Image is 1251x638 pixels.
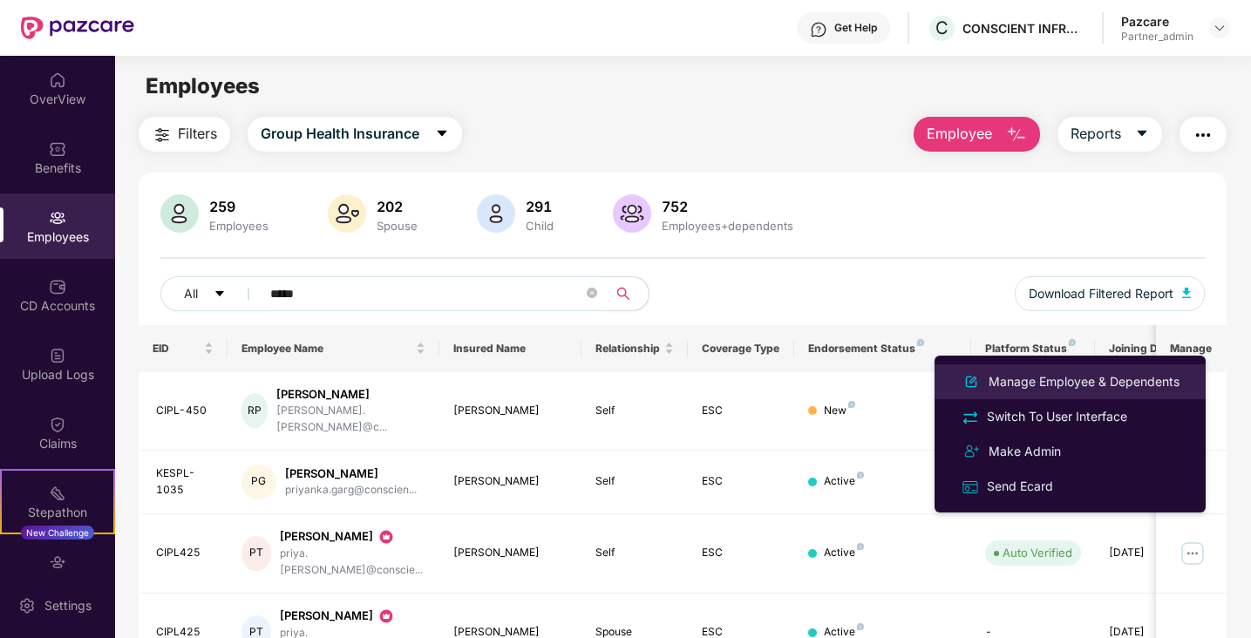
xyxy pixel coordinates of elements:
img: svg+xml;base64,PHN2ZyB3aWR0aD0iMjAiIGhlaWdodD0iMjAiIHZpZXdCb3g9IjAgMCAyMCAyMCIgZmlsbD0ibm9uZSIgeG... [377,607,395,625]
div: Endorsement Status [808,342,957,356]
img: svg+xml;base64,PHN2ZyBpZD0iRW5kb3JzZW1lbnRzIiB4bWxucz0iaHR0cDovL3d3dy53My5vcmcvMjAwMC9zdmciIHdpZH... [49,553,66,571]
img: svg+xml;base64,PHN2ZyB4bWxucz0iaHR0cDovL3d3dy53My5vcmcvMjAwMC9zdmciIHdpZHRoPSI4IiBoZWlnaHQ9IjgiIH... [857,543,864,550]
th: Joining Date [1095,325,1201,372]
div: Self [595,403,674,419]
button: Download Filtered Report [1015,276,1205,311]
img: svg+xml;base64,PHN2ZyBpZD0iU2V0dGluZy0yMHgyMCIgeG1sbnM9Imh0dHA6Ly93d3cudzMub3JnLzIwMDAvc3ZnIiB3aW... [18,597,36,614]
button: Filters [139,117,230,152]
img: New Pazcare Logo [21,17,134,39]
img: svg+xml;base64,PHN2ZyB4bWxucz0iaHR0cDovL3d3dy53My5vcmcvMjAwMC9zdmciIHhtbG5zOnhsaW5rPSJodHRwOi8vd3... [1182,288,1191,298]
div: ESC [702,545,780,561]
div: New Challenge [21,526,94,540]
img: svg+xml;base64,PHN2ZyB4bWxucz0iaHR0cDovL3d3dy53My5vcmcvMjAwMC9zdmciIHhtbG5zOnhsaW5rPSJodHRwOi8vd3... [477,194,515,233]
div: [PERSON_NAME] [280,528,426,546]
div: CONSCIENT INFRASTRUCTURE PVT LTD [962,20,1084,37]
img: svg+xml;base64,PHN2ZyBpZD0iQ2xhaW0iIHhtbG5zPSJodHRwOi8vd3d3LnczLm9yZy8yMDAwL3N2ZyIgd2lkdGg9IjIwIi... [49,416,66,433]
div: [PERSON_NAME].[PERSON_NAME]@c... [276,403,426,436]
button: Employee [914,117,1040,152]
div: 291 [522,198,557,215]
img: svg+xml;base64,PHN2ZyB4bWxucz0iaHR0cDovL3d3dy53My5vcmcvMjAwMC9zdmciIHdpZHRoPSI4IiBoZWlnaHQ9IjgiIH... [917,339,924,346]
div: CIPL-450 [156,403,214,419]
div: Active [824,473,864,490]
div: [PERSON_NAME] [453,545,568,561]
img: svg+xml;base64,PHN2ZyBpZD0iVXBsb2FkX0xvZ3MiIGRhdGEtbmFtZT0iVXBsb2FkIExvZ3MiIHhtbG5zPSJodHRwOi8vd3... [49,347,66,364]
span: caret-down [1135,126,1149,142]
span: Reports [1071,123,1121,145]
div: Spouse [373,219,421,233]
span: search [606,287,640,301]
div: Child [522,219,557,233]
div: Self [595,545,674,561]
img: svg+xml;base64,PHN2ZyBpZD0iSGVscC0zMngzMiIgeG1sbnM9Imh0dHA6Ly93d3cudzMub3JnLzIwMDAvc3ZnIiB3aWR0aD... [810,21,827,38]
img: svg+xml;base64,PHN2ZyB4bWxucz0iaHR0cDovL3d3dy53My5vcmcvMjAwMC9zdmciIHdpZHRoPSIyNCIgaGVpZ2h0PSIyNC... [961,408,980,427]
div: priyanka.garg@conscien... [285,482,417,499]
button: search [606,276,649,311]
div: New [824,403,855,419]
div: 752 [658,198,797,215]
div: CIPL425 [156,545,214,561]
button: Allcaret-down [160,276,267,311]
div: Switch To User Interface [983,407,1131,426]
div: Send Ecard [983,477,1057,496]
img: svg+xml;base64,PHN2ZyB4bWxucz0iaHR0cDovL3d3dy53My5vcmcvMjAwMC9zdmciIHdpZHRoPSIyNCIgaGVpZ2h0PSIyNC... [961,441,982,462]
div: ESC [702,473,780,490]
div: ESC [702,403,780,419]
img: svg+xml;base64,PHN2ZyBpZD0iSG9tZSIgeG1sbnM9Imh0dHA6Ly93d3cudzMub3JnLzIwMDAvc3ZnIiB3aWR0aD0iMjAiIG... [49,71,66,89]
img: svg+xml;base64,PHN2ZyB4bWxucz0iaHR0cDovL3d3dy53My5vcmcvMjAwMC9zdmciIHhtbG5zOnhsaW5rPSJodHRwOi8vd3... [160,194,199,233]
button: Group Health Insurancecaret-down [248,117,462,152]
img: svg+xml;base64,PHN2ZyB4bWxucz0iaHR0cDovL3d3dy53My5vcmcvMjAwMC9zdmciIHdpZHRoPSIxNiIgaGVpZ2h0PSIxNi... [961,478,980,497]
div: Stepathon [2,504,113,521]
img: svg+xml;base64,PHN2ZyB4bWxucz0iaHR0cDovL3d3dy53My5vcmcvMjAwMC9zdmciIHhtbG5zOnhsaW5rPSJodHRwOi8vd3... [961,371,982,392]
div: Active [824,545,864,561]
div: Manage Employee & Dependents [985,372,1183,391]
img: manageButton [1179,540,1207,567]
div: Platform Status [985,342,1081,356]
img: svg+xml;base64,PHN2ZyBpZD0iQmVuZWZpdHMiIHhtbG5zPSJodHRwOi8vd3d3LnczLm9yZy8yMDAwL3N2ZyIgd2lkdGg9Ij... [49,140,66,158]
div: [PERSON_NAME] [453,473,568,490]
div: Make Admin [985,442,1064,461]
div: Partner_admin [1121,30,1193,44]
span: caret-down [214,288,226,302]
div: Get Help [834,21,877,35]
img: svg+xml;base64,PHN2ZyB4bWxucz0iaHR0cDovL3d3dy53My5vcmcvMjAwMC9zdmciIHhtbG5zOnhsaW5rPSJodHRwOi8vd3... [328,194,366,233]
img: svg+xml;base64,PHN2ZyB4bWxucz0iaHR0cDovL3d3dy53My5vcmcvMjAwMC9zdmciIHdpZHRoPSI4IiBoZWlnaHQ9IjgiIH... [857,472,864,478]
span: Download Filtered Report [1029,284,1173,303]
button: Reportscaret-down [1057,117,1162,152]
span: close-circle [587,286,597,302]
div: 202 [373,198,421,215]
div: RP [241,393,268,428]
div: Self [595,473,674,490]
span: Employee Name [241,342,413,356]
span: All [184,284,198,303]
div: [PERSON_NAME] [285,465,417,482]
span: Relationship [595,342,661,356]
div: PT [241,536,271,571]
span: Employee [927,123,992,145]
span: close-circle [587,288,597,298]
img: svg+xml;base64,PHN2ZyB4bWxucz0iaHR0cDovL3d3dy53My5vcmcvMjAwMC9zdmciIHhtbG5zOnhsaW5rPSJodHRwOi8vd3... [1006,125,1027,146]
img: svg+xml;base64,PHN2ZyB3aWR0aD0iMjAiIGhlaWdodD0iMjAiIHZpZXdCb3g9IjAgMCAyMCAyMCIgZmlsbD0ibm9uZSIgeG... [377,528,395,546]
div: KESPL-1035 [156,465,214,499]
span: Employees [146,73,260,98]
th: Insured Name [439,325,581,372]
img: svg+xml;base64,PHN2ZyBpZD0iRHJvcGRvd24tMzJ4MzIiIHhtbG5zPSJodHRwOi8vd3d3LnczLm9yZy8yMDAwL3N2ZyIgd2... [1213,21,1227,35]
th: EID [139,325,228,372]
th: Coverage Type [688,325,794,372]
th: Relationship [581,325,688,372]
img: svg+xml;base64,PHN2ZyB4bWxucz0iaHR0cDovL3d3dy53My5vcmcvMjAwMC9zdmciIHdpZHRoPSI4IiBoZWlnaHQ9IjgiIH... [848,401,855,408]
div: PG [241,465,276,499]
div: 259 [206,198,272,215]
img: svg+xml;base64,PHN2ZyB4bWxucz0iaHR0cDovL3d3dy53My5vcmcvMjAwMC9zdmciIHdpZHRoPSIyNCIgaGVpZ2h0PSIyNC... [1193,125,1214,146]
img: svg+xml;base64,PHN2ZyB4bWxucz0iaHR0cDovL3d3dy53My5vcmcvMjAwMC9zdmciIHdpZHRoPSIyNCIgaGVpZ2h0PSIyNC... [152,125,173,146]
div: Auto Verified [1003,544,1072,561]
div: Settings [39,597,97,614]
span: EID [153,342,201,356]
img: svg+xml;base64,PHN2ZyB4bWxucz0iaHR0cDovL3d3dy53My5vcmcvMjAwMC9zdmciIHdpZHRoPSIyMSIgaGVpZ2h0PSIyMC... [49,485,66,502]
img: svg+xml;base64,PHN2ZyB4bWxucz0iaHR0cDovL3d3dy53My5vcmcvMjAwMC9zdmciIHhtbG5zOnhsaW5rPSJodHRwOi8vd3... [613,194,651,233]
div: [PERSON_NAME] [276,386,426,403]
div: [PERSON_NAME] [453,403,568,419]
th: Manage [1156,325,1227,372]
img: svg+xml;base64,PHN2ZyBpZD0iRW1wbG95ZWVzIiB4bWxucz0iaHR0cDovL3d3dy53My5vcmcvMjAwMC9zdmciIHdpZHRoPS... [49,209,66,227]
img: svg+xml;base64,PHN2ZyB4bWxucz0iaHR0cDovL3d3dy53My5vcmcvMjAwMC9zdmciIHdpZHRoPSI4IiBoZWlnaHQ9IjgiIH... [1069,339,1076,346]
span: Filters [178,123,217,145]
